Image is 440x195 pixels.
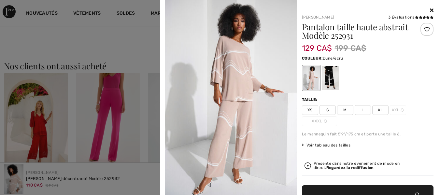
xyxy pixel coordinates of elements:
span: 199 CA$ [335,42,366,54]
span: Voir tableau des tailles [302,142,351,148]
span: XL [372,105,389,115]
span: Chat [14,5,28,10]
span: L [355,105,371,115]
img: ring-m.svg [324,119,327,123]
img: ring-m.svg [401,108,404,112]
span: XS [302,105,318,115]
a: [PERSON_NAME] [302,15,334,20]
span: Dune/ecru [323,56,343,61]
span: XXL [390,105,406,115]
span: M [337,105,353,115]
div: Dune/ecru [303,66,319,90]
div: Taille: [302,97,319,103]
h1: Pantalon taille haute abstrait Modèle 252931 [302,23,412,40]
span: 129 CA$ [302,37,332,53]
span: Couleur: [302,56,323,61]
img: Regardez la rediffusion [305,162,311,169]
div: Presenté dans notre événement de mode en direct. [314,161,431,170]
strong: Regardez la rediffusion [326,165,374,170]
div: 3 Évaluations [388,14,433,20]
div: Noir/Ecru [321,66,338,90]
div: Le mannequin fait 5'9"/175 cm et porte une taille 6. [302,131,434,137]
span: XXXL [302,116,337,126]
span: S [319,105,336,115]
